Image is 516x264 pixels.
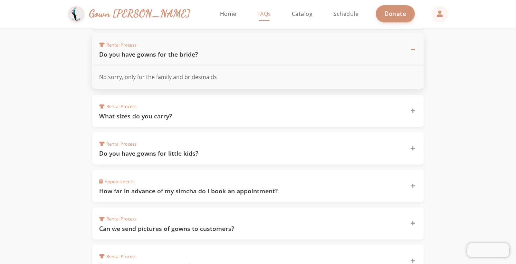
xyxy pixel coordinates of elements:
span: Appointments [99,178,134,185]
img: Gown Gmach Logo [68,6,84,22]
span: Donate [384,10,406,18]
span: Rental Process [99,253,136,260]
a: Gown [PERSON_NAME] [68,4,197,23]
span: Rental Process [99,216,136,222]
span: Gown [PERSON_NAME] [89,6,190,21]
span: Catalog [292,10,313,18]
h3: How far in advance of my simcha do i book an appointment? [99,187,402,195]
span: Home [220,10,237,18]
span: Rental Process [99,141,136,147]
a: Donate [376,5,415,22]
h3: Can we send pictures of gowns to customers? [99,224,402,233]
span: Schedule [333,10,359,18]
span: Rental Process [99,103,136,110]
h3: Do you have gowns for the bride? [99,50,402,59]
h3: What sizes do you carry? [99,112,402,120]
h3: Do you have gowns for little kids? [99,149,402,158]
p: No sorry, only for the family and bridesmaids [99,73,417,82]
span: FAQs [257,10,271,18]
span: Rental Process [99,42,136,48]
iframe: Chatra live chat [467,243,509,257]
